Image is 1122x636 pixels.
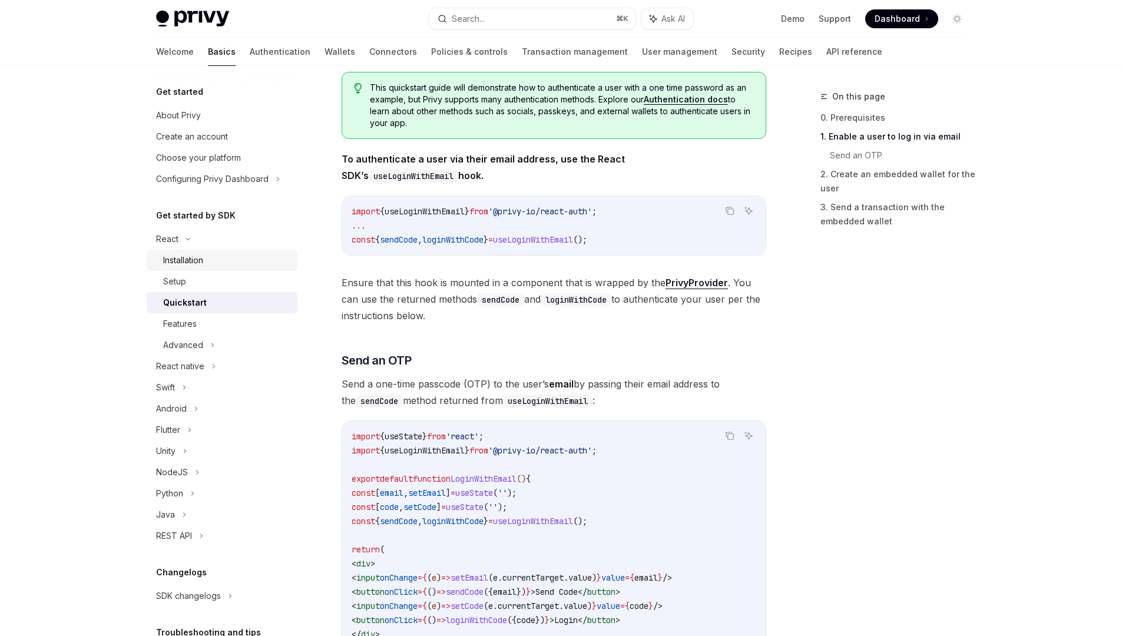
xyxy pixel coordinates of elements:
span: Dashboard [875,13,920,25]
a: 3. Send a transaction with the embedded wallet [820,198,976,231]
span: code [380,502,399,512]
span: > [370,558,375,569]
span: ; [479,431,484,442]
div: React [156,232,178,246]
a: API reference [826,38,882,66]
span: button [587,587,615,597]
span: Login [554,615,578,625]
div: NodeJS [156,465,188,479]
span: { [380,431,385,442]
span: . [564,572,568,583]
span: => [436,587,446,597]
strong: To authenticate a user via their email address, use the React SDK’s hook. [342,153,625,181]
h5: Get started by SDK [156,208,236,223]
span: ({ [484,587,493,597]
span: value [601,572,625,583]
img: light logo [156,11,229,27]
a: Security [732,38,765,66]
span: sendCode [446,587,484,597]
a: Recipes [779,38,812,66]
a: Demo [781,13,805,25]
span: '' [488,502,498,512]
span: . [559,601,564,611]
button: Toggle dark mode [948,9,967,28]
span: ( [484,601,488,611]
h5: Changelogs [156,565,207,579]
span: Send an OTP [342,352,412,369]
div: Search... [452,12,485,26]
span: Send Code [535,587,578,597]
h5: Get started [156,85,203,99]
span: = [418,601,422,611]
span: div [356,558,370,569]
div: Installation [163,253,203,267]
span: ; [592,445,597,456]
span: } [592,601,597,611]
span: ) [587,601,592,611]
span: () [517,473,526,484]
span: return [352,544,380,555]
span: { [526,473,531,484]
span: ] [436,502,441,512]
span: } [465,206,469,217]
span: loginWithCode [422,234,484,245]
div: SDK changelogs [156,589,221,603]
div: Features [163,317,197,331]
span: e [488,601,493,611]
a: User management [642,38,717,66]
span: button [356,615,385,625]
button: Search...⌘K [429,8,636,29]
div: Python [156,486,183,501]
span: (); [573,234,587,245]
svg: Tip [354,83,362,94]
span: , [403,488,408,498]
a: PrivyProvider [666,277,728,289]
span: { [422,572,427,583]
a: 0. Prerequisites [820,108,976,127]
span: { [380,445,385,456]
span: currentTarget [502,572,564,583]
a: Features [147,313,297,334]
span: } [484,516,488,526]
span: = [418,587,422,597]
span: code [630,601,648,611]
a: Installation [147,250,297,271]
span: LoginWithEmail [451,473,517,484]
button: Ask AI [641,8,693,29]
span: ] [446,488,451,498]
span: } [422,431,427,442]
span: { [375,234,380,245]
span: code [517,615,535,625]
span: email [380,488,403,498]
span: { [380,206,385,217]
span: onChange [380,601,418,611]
div: Create an account [156,130,228,144]
span: ⌘ K [616,14,628,24]
div: Setup [163,274,186,289]
a: Basics [208,38,236,66]
span: const [352,234,375,245]
span: onChange [380,572,418,583]
a: Quickstart [147,292,297,313]
a: Support [819,13,851,25]
span: setCode [451,601,484,611]
span: onClick [385,587,418,597]
span: Ensure that this hook is mounted in a component that is wrapped by the . You can use the returned... [342,274,766,324]
a: Policies & controls [431,38,508,66]
div: Unity [156,444,176,458]
span: ); [507,488,517,498]
span: email [493,587,517,597]
button: Copy the contents from the code block [722,428,737,443]
button: Copy the contents from the code block [722,203,737,218]
span: export [352,473,380,484]
span: < [352,587,356,597]
span: ... [352,220,366,231]
span: useState [446,502,484,512]
span: setEmail [451,572,488,583]
div: About Privy [156,108,201,122]
span: sendCode [380,516,418,526]
span: { [375,516,380,526]
code: sendCode [356,395,403,408]
span: => [436,615,446,625]
span: input [356,601,380,611]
